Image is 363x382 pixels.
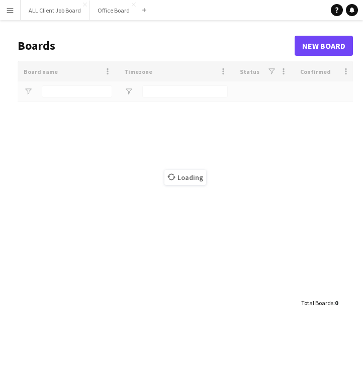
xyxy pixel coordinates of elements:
[301,299,333,307] span: Total Boards
[295,36,353,56] a: New Board
[164,170,206,185] span: Loading
[335,299,338,307] span: 0
[21,1,89,20] button: ALL Client Job Board
[301,293,338,313] div: :
[18,38,295,53] h1: Boards
[89,1,138,20] button: Office Board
